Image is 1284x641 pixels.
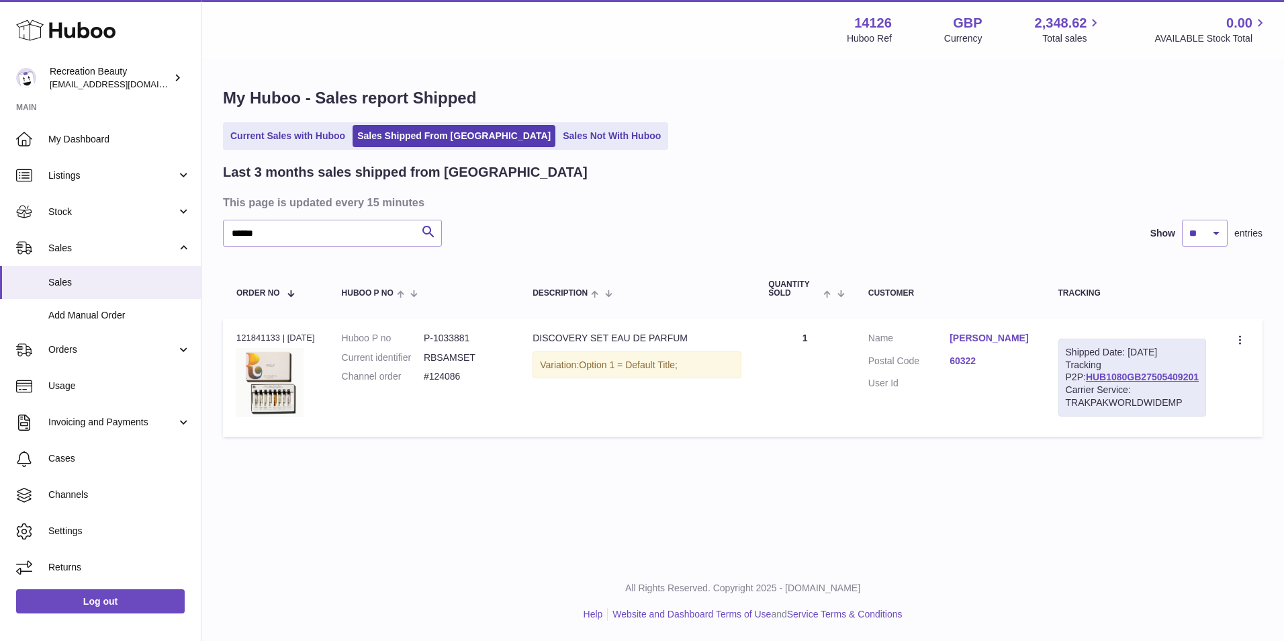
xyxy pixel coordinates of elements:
[868,289,1031,298] div: Customer
[787,609,903,619] a: Service Terms & Conditions
[584,609,603,619] a: Help
[342,351,424,364] dt: Current identifier
[1086,372,1199,382] a: HUB1080GB27505409201
[226,125,350,147] a: Current Sales with Huboo
[424,332,506,345] dd: P-1033881
[236,289,280,298] span: Order No
[1154,14,1268,45] a: 0.00 AVAILABLE Stock Total
[950,355,1031,368] a: 60322
[755,318,854,437] td: 1
[868,332,950,348] dt: Name
[50,65,171,91] div: Recreation Beauty
[48,309,191,322] span: Add Manual Order
[342,289,394,298] span: Huboo P no
[1042,32,1102,45] span: Total sales
[48,169,177,182] span: Listings
[950,332,1031,345] a: [PERSON_NAME]
[50,79,197,89] span: [EMAIL_ADDRESS][DOMAIN_NAME]
[1066,384,1199,409] div: Carrier Service: TRAKPAKWORLDWIDEMP
[48,380,191,392] span: Usage
[48,133,191,146] span: My Dashboard
[353,125,555,147] a: Sales Shipped From [GEOGRAPHIC_DATA]
[1058,339,1206,417] div: Tracking P2P:
[342,370,424,383] dt: Channel order
[48,452,191,465] span: Cases
[768,280,820,298] span: Quantity Sold
[48,488,191,501] span: Channels
[48,561,191,574] span: Returns
[1035,14,1087,32] span: 2,348.62
[953,14,982,32] strong: GBP
[223,87,1263,109] h1: My Huboo - Sales report Shipped
[612,609,771,619] a: Website and Dashboard Terms of Use
[16,589,185,613] a: Log out
[223,195,1259,210] h3: This page is updated every 15 minutes
[1154,32,1268,45] span: AVAILABLE Stock Total
[48,525,191,538] span: Settings
[1226,14,1252,32] span: 0.00
[533,332,741,345] div: DISCOVERY SET EAU DE PARFUM
[847,32,892,45] div: Huboo Ref
[868,377,950,390] dt: User Id
[579,359,678,370] span: Option 1 = Default Title;
[944,32,982,45] div: Currency
[558,125,666,147] a: Sales Not With Huboo
[342,332,424,345] dt: Huboo P no
[1066,346,1199,359] div: Shipped Date: [DATE]
[48,343,177,356] span: Orders
[1058,289,1206,298] div: Tracking
[1234,227,1263,240] span: entries
[236,348,304,417] img: ANWD_12ML.jpg
[868,355,950,371] dt: Postal Code
[533,289,588,298] span: Description
[424,370,506,383] dd: #124086
[48,416,177,429] span: Invoicing and Payments
[48,276,191,289] span: Sales
[212,582,1273,595] p: All Rights Reserved. Copyright 2025 - [DOMAIN_NAME]
[223,163,588,181] h2: Last 3 months sales shipped from [GEOGRAPHIC_DATA]
[533,351,741,379] div: Variation:
[424,351,506,364] dd: RBSAMSET
[48,206,177,218] span: Stock
[854,14,892,32] strong: 14126
[236,332,315,344] div: 121841133 | [DATE]
[1150,227,1175,240] label: Show
[1035,14,1103,45] a: 2,348.62 Total sales
[608,608,902,621] li: and
[16,68,36,88] img: customercare@recreationbeauty.com
[48,242,177,255] span: Sales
